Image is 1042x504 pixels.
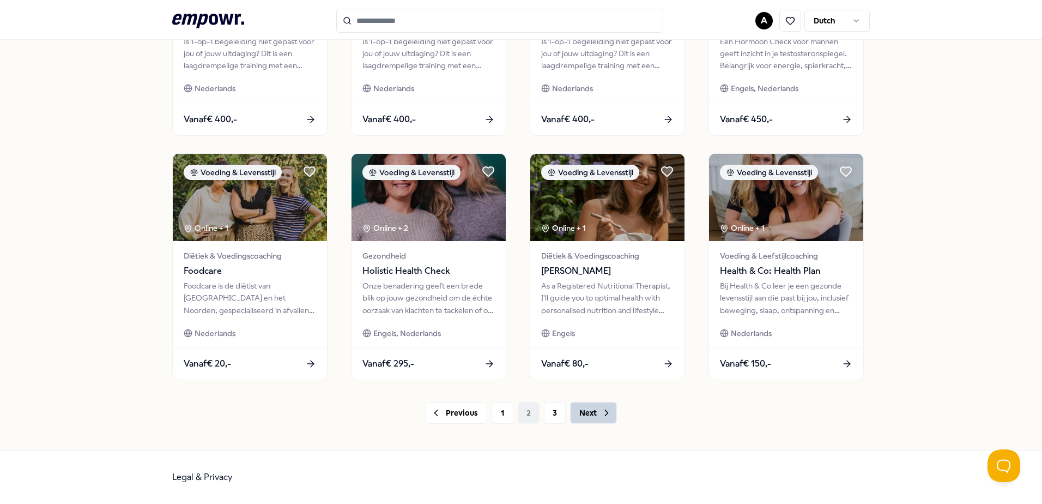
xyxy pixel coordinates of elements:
span: Engels, Nederlands [731,82,798,94]
div: Online + 1 [541,222,586,234]
span: Vanaf € 150,- [720,357,771,371]
div: As a Registered Nutritional Therapist, I'll guide you to optimal health with personalised nutriti... [541,280,674,316]
div: Online + 1 [720,222,765,234]
button: A [755,12,773,29]
button: Previous [426,402,487,424]
input: Search for products, categories or subcategories [336,9,663,33]
a: package imageVoeding & LevensstijlOnline + 1Diëtiek & VoedingscoachingFoodcareFoodcare is de diët... [172,153,328,380]
span: Nederlands [373,82,414,94]
span: Holistic Health Check [362,264,495,278]
span: Vanaf € 400,- [362,112,416,127]
div: Voeding & Levensstijl [720,165,818,180]
span: Diëtiek & Voedingscoaching [541,250,674,262]
span: Health & Co: Health Plan [720,264,852,278]
img: package image [709,154,863,241]
a: package imageVoeding & LevensstijlOnline + 1Voeding & LeefstijlcoachingHealth & Co: Health PlanBi... [708,153,864,380]
span: Nederlands [552,82,593,94]
div: Is 1-op-1 begeleiding niet gepast voor jou of jouw uitdaging? Dit is een laagdrempelige training ... [362,35,495,72]
img: package image [352,154,506,241]
div: Voeding & Levensstijl [184,165,282,180]
div: Een Hormoon Check voor mannen geeft inzicht in je testosteronspiegel. Belangrijk voor energie, sp... [720,35,852,72]
a: Legal & Privacy [172,472,233,482]
span: Nederlands [731,327,772,339]
a: package imageVoeding & LevensstijlOnline + 2GezondheidHolistic Health CheckOnze benadering geeft ... [351,153,506,380]
span: Engels [552,327,575,339]
a: package imageVoeding & LevensstijlOnline + 1Diëtiek & Voedingscoaching[PERSON_NAME]As a Registere... [530,153,685,380]
div: Voeding & Levensstijl [362,165,461,180]
div: Online + 1 [184,222,228,234]
button: 1 [492,402,513,424]
div: Onze benadering geeft een brede blik op jouw gezondheid om de échte oorzaak van klachten te tacke... [362,280,495,316]
button: 3 [544,402,566,424]
span: Diëtiek & Voedingscoaching [184,250,316,262]
div: Is 1-op-1 begeleiding niet gepast voor jou of jouw uitdaging? Dit is een laagdrempelige training ... [184,35,316,72]
img: package image [173,154,327,241]
span: Nederlands [195,327,235,339]
span: Nederlands [195,82,235,94]
img: package image [530,154,684,241]
span: Vanaf € 295,- [362,357,414,371]
button: Next [570,402,617,424]
div: Is 1-op-1 begeleiding niet gepast voor jou of jouw uitdaging? Dit is een laagdrempelige training ... [541,35,674,72]
div: Bij Health & Co leer je een gezonde levensstijl aan die past bij jou, inclusief beweging, slaap, ... [720,280,852,316]
span: Foodcare [184,264,316,278]
span: Vanaf € 400,- [541,112,595,127]
span: Voeding & Leefstijlcoaching [720,250,852,262]
span: Vanaf € 450,- [720,112,773,127]
span: Gezondheid [362,250,495,262]
span: [PERSON_NAME] [541,264,674,278]
iframe: Help Scout Beacon - Open [988,449,1020,482]
span: Engels, Nederlands [373,327,441,339]
span: Vanaf € 20,- [184,357,231,371]
span: Vanaf € 400,- [184,112,237,127]
span: Vanaf € 80,- [541,357,589,371]
div: Online + 2 [362,222,408,234]
div: Foodcare is de diëtist van [GEOGRAPHIC_DATA] en het Noorden, gespecialiseerd in afvallen, darmpro... [184,280,316,316]
div: Voeding & Levensstijl [541,165,639,180]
